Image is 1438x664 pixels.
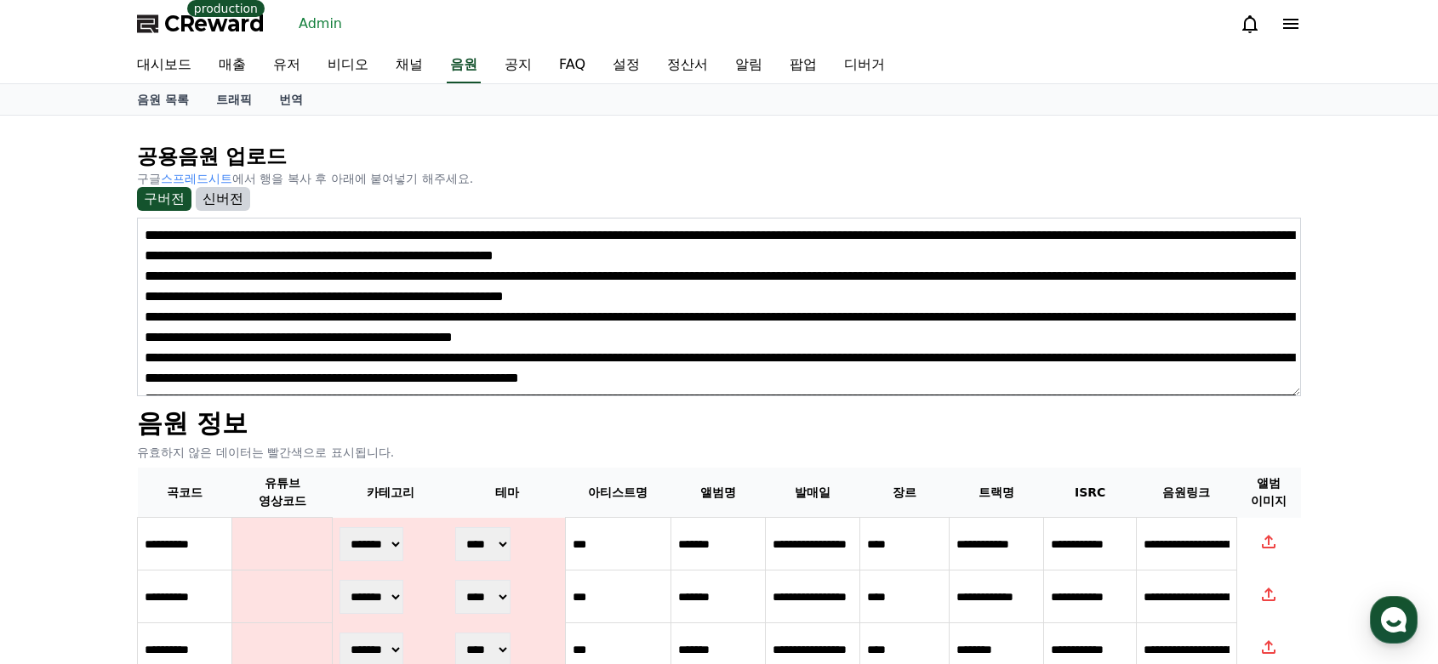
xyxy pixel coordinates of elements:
[776,48,830,83] a: 팝업
[137,444,1301,461] p: 유효하지 않은 데이터는 빨간색으로 표시됩니다.
[138,468,232,518] th: 곡코드
[950,468,1044,518] th: 트랙명
[765,468,859,518] th: 발매일
[670,468,765,518] th: 앨범명
[314,48,382,83] a: 비디오
[137,409,1301,437] h2: 음원 정보
[447,48,481,83] a: 음원
[137,143,1301,170] p: 공용음원 업로드
[164,10,265,37] span: CReward
[1236,468,1301,518] th: 앨범 이미지
[860,468,950,518] th: 장르
[491,48,545,83] a: 공지
[123,48,205,83] a: 대시보드
[265,84,317,115] a: 번역
[260,48,314,83] a: 유저
[123,84,203,115] a: 음원 목록
[722,48,776,83] a: 알림
[333,468,449,518] th: 카테고리
[382,48,437,83] a: 채널
[599,48,653,83] a: 설정
[161,172,232,185] a: 스프레드시트
[203,84,265,115] a: 트래픽
[232,468,333,518] th: 유튜브 영상코드
[448,468,565,518] th: 테마
[1136,468,1236,518] th: 음원링크
[1044,468,1137,518] th: ISRC
[137,170,1301,187] p: 구글 에서 행을 복사 후 아래에 붙여넣기 해주세요.
[830,48,899,83] a: 디버거
[292,10,349,37] a: Admin
[545,48,599,83] a: FAQ
[653,48,722,83] a: 정산서
[137,187,191,211] button: 구버전
[565,468,670,518] th: 아티스트명
[137,10,265,37] a: CReward
[205,48,260,83] a: 매출
[196,187,250,211] button: 신버전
